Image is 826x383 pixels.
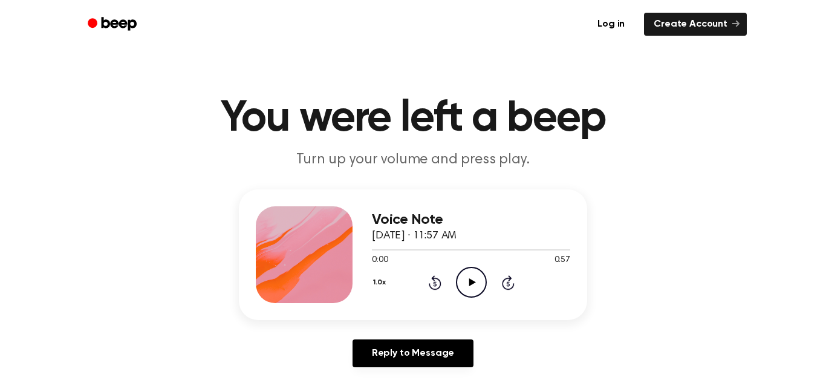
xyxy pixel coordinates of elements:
[103,97,723,140] h1: You were left a beep
[372,272,390,293] button: 1.0x
[372,254,388,267] span: 0:00
[353,339,473,367] a: Reply to Message
[372,231,457,241] span: [DATE] · 11:57 AM
[181,150,645,170] p: Turn up your volume and press play.
[644,13,747,36] a: Create Account
[585,10,637,38] a: Log in
[372,212,570,228] h3: Voice Note
[554,254,570,267] span: 0:57
[79,13,148,36] a: Beep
